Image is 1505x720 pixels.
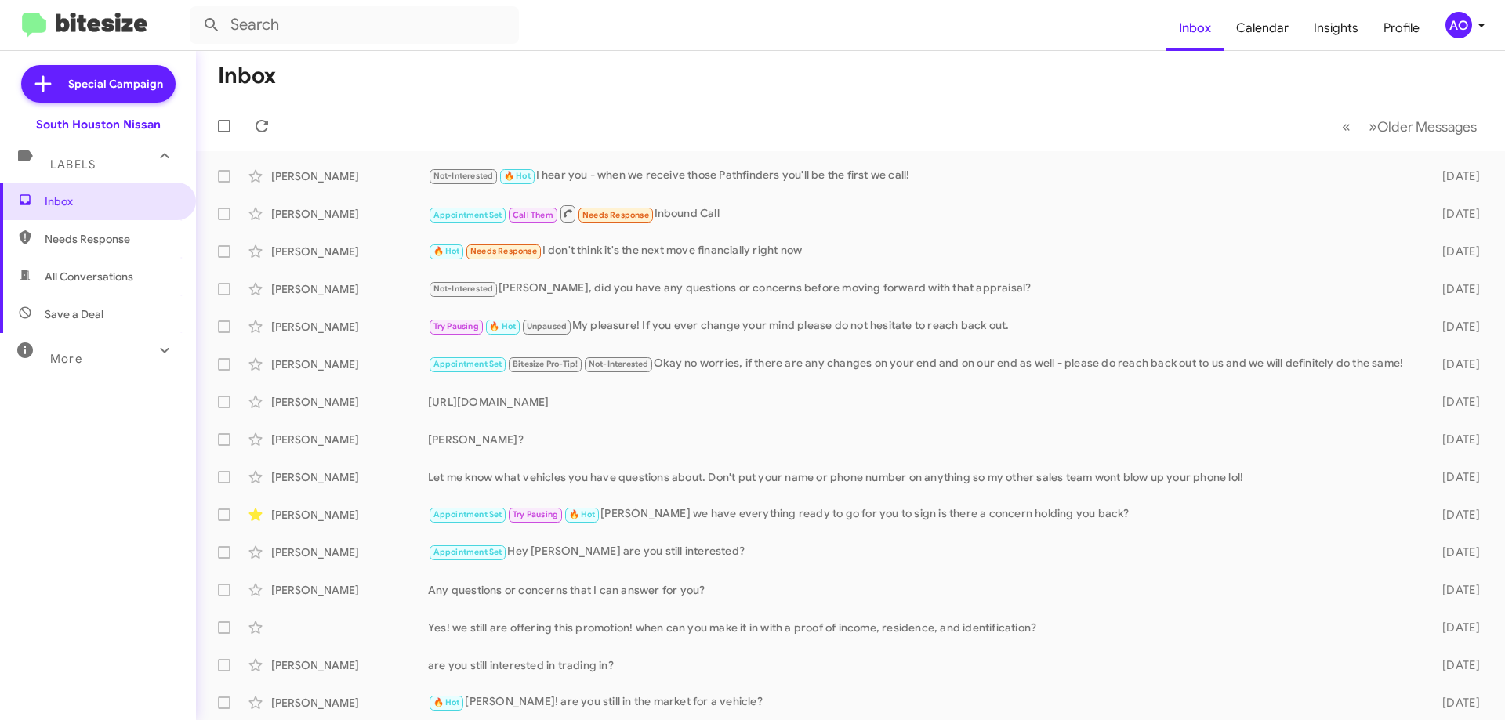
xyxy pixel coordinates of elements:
[504,171,531,181] span: 🔥 Hot
[271,545,428,560] div: [PERSON_NAME]
[428,167,1417,185] div: I hear you - when we receive those Pathfinders you'll be the first we call!
[50,157,96,172] span: Labels
[1417,620,1492,635] div: [DATE]
[428,693,1417,711] div: [PERSON_NAME]! are you still in the market for a vehicle?
[428,394,1417,410] div: [URL][DOMAIN_NAME]
[1166,5,1224,51] a: Inbox
[433,359,502,369] span: Appointment Set
[271,657,428,673] div: [PERSON_NAME]
[513,210,553,220] span: Call Them
[428,317,1417,335] div: My pleasure! If you ever change your mind please do not hesitate to reach back out.
[50,352,82,366] span: More
[433,246,460,256] span: 🔥 Hot
[1342,117,1351,136] span: «
[428,432,1417,447] div: [PERSON_NAME]?
[1417,469,1492,485] div: [DATE]
[513,509,558,519] span: Try Pausing
[1417,319,1492,335] div: [DATE]
[582,210,649,220] span: Needs Response
[45,231,178,247] span: Needs Response
[271,432,428,447] div: [PERSON_NAME]
[1417,356,1492,372] div: [DATE]
[1417,545,1492,560] div: [DATE]
[1333,110,1486,143] nav: Page navigation example
[589,359,649,369] span: Not-Interested
[271,469,428,485] div: [PERSON_NAME]
[1417,168,1492,184] div: [DATE]
[1417,657,1492,673] div: [DATE]
[45,194,178,209] span: Inbox
[1369,117,1377,136] span: »
[428,280,1417,298] div: [PERSON_NAME], did you have any questions or concerns before moving forward with that appraisal?
[1445,12,1472,38] div: AO
[489,321,516,331] span: 🔥 Hot
[271,206,428,222] div: [PERSON_NAME]
[1417,582,1492,598] div: [DATE]
[1333,110,1360,143] button: Previous
[218,63,276,89] h1: Inbox
[1224,5,1301,51] a: Calendar
[428,469,1417,485] div: Let me know what vehicles you have questions about. Don't put your name or phone number on anythi...
[1417,432,1492,447] div: [DATE]
[1417,695,1492,711] div: [DATE]
[271,281,428,297] div: [PERSON_NAME]
[428,582,1417,598] div: Any questions or concerns that I can answer for you?
[433,547,502,557] span: Appointment Set
[428,543,1417,561] div: Hey [PERSON_NAME] are you still interested?
[1301,5,1371,51] a: Insights
[271,582,428,598] div: [PERSON_NAME]
[428,242,1417,260] div: I don't think it's the next move financially right now
[45,269,133,284] span: All Conversations
[428,204,1417,223] div: Inbound Call
[45,306,103,322] span: Save a Deal
[433,210,502,220] span: Appointment Set
[1371,5,1432,51] a: Profile
[433,171,494,181] span: Not-Interested
[68,76,163,92] span: Special Campaign
[1377,118,1477,136] span: Older Messages
[428,657,1417,673] div: are you still interested in trading in?
[271,356,428,372] div: [PERSON_NAME]
[433,697,460,707] span: 🔥 Hot
[21,65,176,103] a: Special Campaign
[1359,110,1486,143] button: Next
[271,168,428,184] div: [PERSON_NAME]
[271,394,428,410] div: [PERSON_NAME]
[433,509,502,519] span: Appointment Set
[433,321,479,331] span: Try Pausing
[271,244,428,259] div: [PERSON_NAME]
[1417,281,1492,297] div: [DATE]
[527,321,568,331] span: Unpaused
[513,359,578,369] span: Bitesize Pro-Tip!
[271,319,428,335] div: [PERSON_NAME]
[1417,507,1492,523] div: [DATE]
[428,505,1417,523] div: [PERSON_NAME] we have everything ready to go for you to sign is there a concern holding you back?
[428,355,1417,373] div: Okay no worries, if there are any changes on your end and on our end as well - please do reach ba...
[1432,12,1488,38] button: AO
[190,6,519,44] input: Search
[1417,394,1492,410] div: [DATE]
[569,509,596,519] span: 🔥 Hot
[271,507,428,523] div: [PERSON_NAME]
[36,117,161,132] div: South Houston Nissan
[428,620,1417,635] div: Yes! we still are offering this promotion! when can you make it in with a proof of income, reside...
[470,246,537,256] span: Needs Response
[1417,206,1492,222] div: [DATE]
[271,695,428,711] div: [PERSON_NAME]
[433,284,494,294] span: Not-Interested
[1417,244,1492,259] div: [DATE]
